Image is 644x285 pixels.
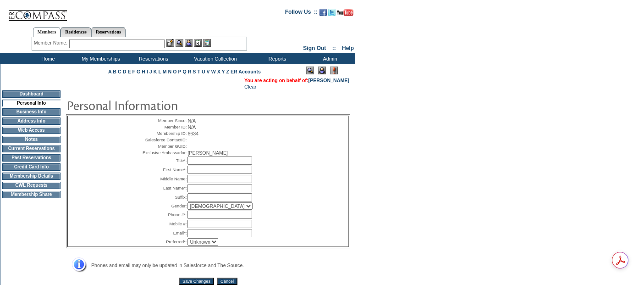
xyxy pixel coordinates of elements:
a: L [158,69,161,74]
input: Save Changes [179,278,214,285]
a: Become our fan on Facebook [319,11,327,17]
img: b_calculator.gif [203,39,211,47]
a: J [149,69,152,74]
a: Reservations [91,27,126,37]
a: C [118,69,121,74]
span: You are acting on behalf of: [244,78,349,83]
a: X [217,69,220,74]
a: H [142,69,145,74]
span: :: [332,45,336,51]
td: Gender: [140,202,187,210]
td: Vacation Collection [179,53,250,64]
td: Mobile #: [140,220,187,228]
td: Last Name*: [140,184,187,192]
a: B [113,69,116,74]
a: Q [182,69,186,74]
img: Compass Home [8,2,67,21]
td: Member ID: [140,124,187,130]
span: 6634 [187,131,198,136]
td: Personal Info [2,100,61,106]
td: Dashboard [2,90,61,98]
img: Become our fan on Facebook [319,9,327,16]
a: Clear [244,84,256,89]
div: Member Name: [34,39,69,47]
a: Residences [61,27,91,37]
a: A [108,69,111,74]
td: Membership ID: [140,131,187,136]
a: M [163,69,167,74]
td: Address Info [2,117,61,125]
td: First Name*: [140,166,187,174]
td: Membership Details [2,173,61,180]
span: [PERSON_NAME] [187,150,228,156]
a: W [211,69,216,74]
a: V [207,69,210,74]
a: ER Accounts [231,69,261,74]
td: Reports [250,53,303,64]
td: Suffix: [140,193,187,201]
a: D [123,69,127,74]
a: U [202,69,205,74]
td: Credit Card Info [2,163,61,171]
img: pgTtlPersonalInfo.gif [66,96,250,114]
a: Sign Out [303,45,326,51]
img: Address Info [66,257,87,273]
a: Help [342,45,354,51]
td: Title*: [140,156,187,165]
img: Log Concern/Member Elevation [330,67,338,74]
td: Current Reservations [2,145,61,152]
a: F [132,69,135,74]
span: N/A [187,124,196,130]
span: N/A [187,118,196,123]
span: Phones and email may only be updated in Salesforce and The Source. [91,263,244,268]
td: Past Reservations [2,154,61,162]
img: Subscribe to our YouTube Channel [337,9,353,16]
a: Y [222,69,225,74]
td: Web Access [2,127,61,134]
td: CWL Requests [2,182,61,189]
a: N [168,69,172,74]
a: E [127,69,131,74]
img: Follow us on Twitter [328,9,336,16]
input: Cancel [217,278,237,285]
td: Reservations [126,53,179,64]
a: [PERSON_NAME] [308,78,349,83]
td: Preferred*: [140,238,187,246]
td: Member Since: [140,118,187,123]
a: Follow us on Twitter [328,11,336,17]
a: T [197,69,200,74]
a: G [137,69,140,74]
td: Admin [303,53,355,64]
td: Follow Us :: [285,8,318,19]
a: O [173,69,176,74]
img: View Mode [306,67,314,74]
img: View [176,39,183,47]
td: Home [21,53,73,64]
a: Subscribe to our YouTube Channel [337,11,353,17]
td: Notes [2,136,61,143]
a: R [188,69,192,74]
td: Salesforce ContactID: [140,137,187,143]
a: I [147,69,148,74]
td: Exclusive Ambassador: [140,150,187,156]
img: b_edit.gif [166,39,174,47]
td: Middle Name: [140,175,187,183]
td: Phone #*: [140,211,187,219]
img: Reservations [194,39,202,47]
a: P [178,69,181,74]
td: Business Info [2,108,61,116]
td: Member GUID: [140,144,187,149]
a: Members [33,27,61,37]
a: Z [226,69,229,74]
img: Impersonate [318,67,326,74]
td: My Memberships [73,53,126,64]
td: Email*: [140,229,187,237]
td: Membership Share [2,191,61,198]
a: S [193,69,196,74]
img: Impersonate [185,39,193,47]
a: K [154,69,157,74]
